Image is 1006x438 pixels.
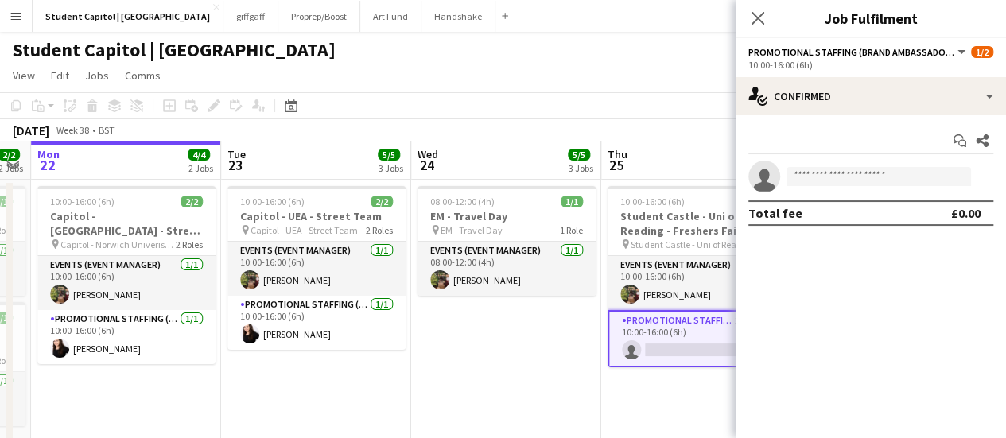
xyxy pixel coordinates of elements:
span: Mon [37,147,60,161]
span: 4/4 [188,149,210,161]
span: 1/2 [971,46,993,58]
app-card-role: Events (Event Manager)1/110:00-16:00 (6h)[PERSON_NAME] [37,256,216,310]
h3: Capitol - UEA - Street Team [227,209,406,223]
app-card-role: Events (Event Manager)1/110:00-16:00 (6h)[PERSON_NAME] [227,242,406,296]
h3: Job Fulfilment [736,8,1006,29]
span: Jobs [85,68,109,83]
app-card-role: Promotional Staffing (Brand Ambassadors)1/110:00-16:00 (6h)[PERSON_NAME] [37,310,216,364]
span: Tue [227,147,246,161]
button: Proprep/Boost [278,1,360,32]
app-card-role: Events (Event Manager)1/108:00-12:00 (4h)[PERSON_NAME] [418,242,596,296]
span: 25 [605,156,627,174]
div: Confirmed [736,77,1006,115]
span: Wed [418,147,438,161]
span: 24 [415,156,438,174]
app-card-role: Events (Event Manager)1/110:00-16:00 (6h)[PERSON_NAME] [608,256,786,310]
div: 2 Jobs [188,162,213,174]
span: Promotional Staffing (Brand Ambassadors) [748,46,955,58]
span: Capitol - Norwich Univeristy of The Arts - Street Team [60,238,176,250]
span: Student Castle - Uni of Reading - Freshers Fair [631,238,746,250]
span: 10:00-16:00 (6h) [620,196,685,207]
span: 22 [35,156,60,174]
span: Week 38 [52,124,92,136]
h3: Capitol - [GEOGRAPHIC_DATA] - Street Team [37,209,216,238]
span: 2 Roles [366,224,393,236]
span: 5/5 [568,149,590,161]
button: Art Fund [360,1,421,32]
app-card-role: Promotional Staffing (Brand Ambassadors)1/110:00-16:00 (6h)[PERSON_NAME] [227,296,406,350]
span: 5/5 [378,149,400,161]
h3: Student Castle - Uni of Reading - Freshers Fair [608,209,786,238]
a: Edit [45,65,76,86]
app-job-card: 10:00-16:00 (6h)2/2Capitol - UEA - Street Team Capitol - UEA - Street Team2 RolesEvents (Event Ma... [227,186,406,350]
h1: Student Capitol | [GEOGRAPHIC_DATA] [13,38,336,62]
app-job-card: 08:00-12:00 (4h)1/1EM - Travel Day EM - Travel Day1 RoleEvents (Event Manager)1/108:00-12:00 (4h)... [418,186,596,296]
button: Student Capitol | [GEOGRAPHIC_DATA] [33,1,223,32]
button: giffgaff [223,1,278,32]
span: Comms [125,68,161,83]
div: 10:00-16:00 (6h) [748,59,993,71]
a: Comms [118,65,167,86]
app-job-card: 10:00-16:00 (6h)2/2Capitol - [GEOGRAPHIC_DATA] - Street Team Capitol - Norwich Univeristy of The ... [37,186,216,364]
h3: EM - Travel Day [418,209,596,223]
span: Edit [51,68,69,83]
span: 2/2 [371,196,393,207]
span: 10:00-16:00 (6h) [50,196,115,207]
app-job-card: 10:00-16:00 (6h)1/2Student Castle - Uni of Reading - Freshers Fair Student Castle - Uni of Readin... [608,186,786,367]
div: Total fee [748,205,802,221]
span: 08:00-12:00 (4h) [430,196,495,207]
span: 2 Roles [176,238,203,250]
div: 3 Jobs [379,162,403,174]
span: 1 Role [560,224,583,236]
span: Thu [608,147,627,161]
span: 2/2 [181,196,203,207]
button: Handshake [421,1,495,32]
span: 1/1 [561,196,583,207]
span: 10:00-16:00 (6h) [240,196,305,207]
app-card-role: Promotional Staffing (Brand Ambassadors)2I0/110:00-16:00 (6h) [608,310,786,367]
span: View [13,68,35,83]
span: EM - Travel Day [441,224,503,236]
div: 3 Jobs [569,162,593,174]
a: Jobs [79,65,115,86]
a: View [6,65,41,86]
span: 23 [225,156,246,174]
button: Promotional Staffing (Brand Ambassadors) [748,46,968,58]
div: BST [99,124,115,136]
span: Capitol - UEA - Street Team [251,224,358,236]
div: [DATE] [13,122,49,138]
div: £0.00 [951,205,981,221]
